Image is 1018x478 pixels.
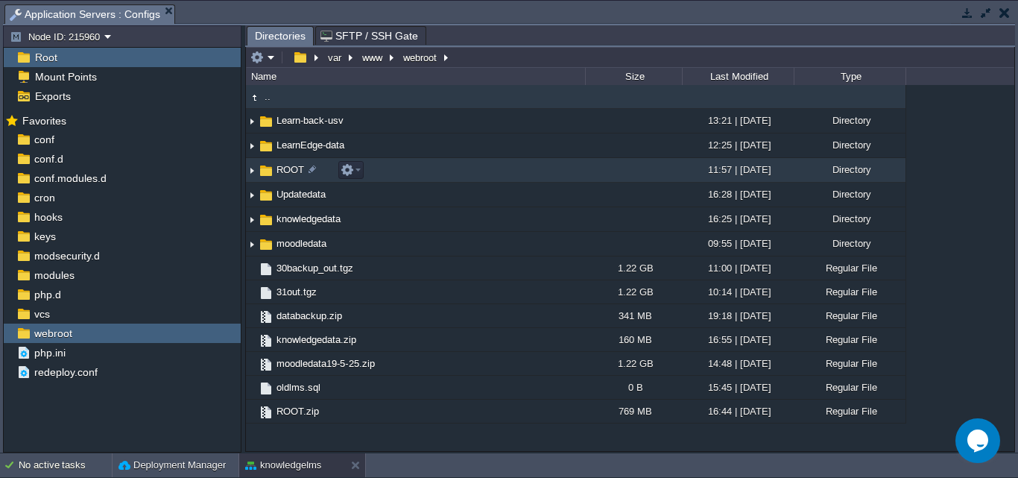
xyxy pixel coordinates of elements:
a: ROOT [274,163,306,176]
a: php.d [31,288,63,301]
button: www [360,51,386,64]
span: Directories [255,27,306,45]
span: 30backup_out.tgz [274,262,355,274]
div: Directory [794,133,905,157]
div: 19:18 | [DATE] [682,304,794,327]
img: AMDAwAAAACH5BAEAAAAALAAAAAABAAEAAAICRAEAOw== [258,163,274,179]
span: modules [31,268,77,282]
img: AMDAwAAAACH5BAEAAAAALAAAAAABAAEAAAICRAEAOw== [258,261,274,277]
img: AMDAwAAAACH5BAEAAAAALAAAAAABAAEAAAICRAEAOw== [246,134,258,157]
iframe: chat widget [955,418,1003,463]
span: keys [31,230,58,243]
div: Regular File [794,400,905,423]
img: AMDAwAAAACH5BAEAAAAALAAAAAABAAEAAAICRAEAOw== [246,376,258,399]
button: webroot [401,51,440,64]
span: Application Servers : Configs [10,5,160,24]
img: AMDAwAAAACH5BAEAAAAALAAAAAABAAEAAAICRAEAOw== [258,187,274,204]
img: AMDAwAAAACH5BAEAAAAALAAAAAABAAEAAAICRAEAOw== [246,304,258,327]
div: Name [247,68,585,85]
img: AMDAwAAAACH5BAEAAAAALAAAAAABAAEAAAICRAEAOw== [246,110,258,133]
a: redeploy.conf [31,365,100,379]
a: Learn-back-usv [274,114,346,127]
div: 14:48 | [DATE] [682,352,794,375]
div: Regular File [794,328,905,351]
a: hooks [31,210,65,224]
div: 11:00 | [DATE] [682,257,794,280]
a: moodledata [274,237,329,250]
img: AMDAwAAAACH5BAEAAAAALAAAAAABAAEAAAICRAEAOw== [258,285,274,301]
div: 10:14 | [DATE] [682,280,794,304]
div: 09:55 | [DATE] [682,232,794,255]
img: AMDAwAAAACH5BAEAAAAALAAAAAABAAEAAAICRAEAOw== [258,212,274,228]
a: ROOT.zip [274,405,321,418]
button: Node ID: 215960 [10,30,104,43]
a: cron [31,191,57,204]
div: 1.22 GB [585,352,682,375]
img: AMDAwAAAACH5BAEAAAAALAAAAAABAAEAAAICRAEAOw== [246,352,258,375]
a: .. [262,90,273,103]
div: 769 MB [585,400,682,423]
a: webroot [31,327,75,340]
a: modsecurity.d [31,249,102,262]
div: Directory [794,158,905,181]
a: Root [32,51,60,64]
img: AMDAwAAAACH5BAEAAAAALAAAAAABAAEAAAICRAEAOw== [246,208,258,231]
span: vcs [31,307,52,321]
div: Size [587,68,682,85]
div: Type [795,68,905,85]
a: knowledgedata.zip [274,333,358,346]
img: AMDAwAAAACH5BAEAAAAALAAAAAABAAEAAAICRAEAOw== [258,138,274,154]
a: conf [31,133,57,146]
span: knowledgedata [274,213,343,225]
img: AMDAwAAAACH5BAEAAAAALAAAAAABAAEAAAICRAEAOw== [246,89,262,106]
div: 0 B [585,376,682,399]
div: Regular File [794,280,905,304]
div: 16:25 | [DATE] [682,207,794,230]
a: Updatedata [274,188,328,201]
a: moodledata19-5-25.zip [274,357,377,370]
div: Directory [794,207,905,230]
img: AMDAwAAAACH5BAEAAAAALAAAAAABAAEAAAICRAEAOw== [246,328,258,351]
img: AMDAwAAAACH5BAEAAAAALAAAAAABAAEAAAICRAEAOw== [246,233,258,256]
span: php.ini [31,346,68,359]
div: Regular File [794,376,905,399]
div: 11:57 | [DATE] [682,158,794,181]
div: Regular File [794,257,905,280]
a: Mount Points [32,70,99,84]
img: AMDAwAAAACH5BAEAAAAALAAAAAABAAEAAAICRAEAOw== [246,400,258,423]
a: conf.modules.d [31,172,109,185]
a: 31out.tgz [274,286,319,298]
div: Regular File [794,352,905,375]
img: AMDAwAAAACH5BAEAAAAALAAAAAABAAEAAAICRAEAOw== [258,236,274,253]
img: AMDAwAAAACH5BAEAAAAALAAAAAABAAEAAAICRAEAOw== [258,356,274,373]
div: 12:25 | [DATE] [682,133,794,157]
span: Favorites [19,114,69,128]
img: AMDAwAAAACH5BAEAAAAALAAAAAABAAEAAAICRAEAOw== [258,404,274,421]
a: Favorites [19,115,69,127]
button: knowledgelms [245,458,321,473]
span: databackup.zip [274,309,344,322]
div: 160 MB [585,328,682,351]
a: conf.d [31,152,66,166]
a: Exports [32,89,73,103]
img: AMDAwAAAACH5BAEAAAAALAAAAAABAAEAAAICRAEAOw== [258,380,274,397]
input: Click to enter the path [246,47,1014,68]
